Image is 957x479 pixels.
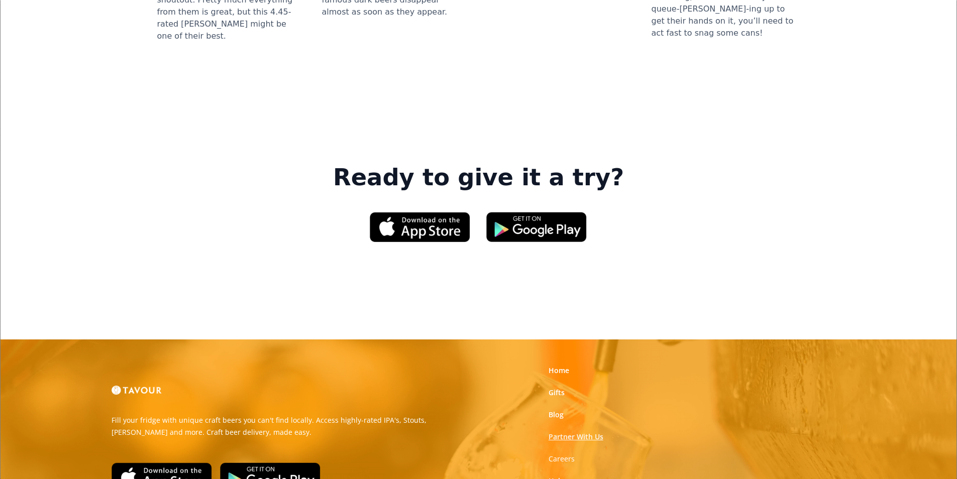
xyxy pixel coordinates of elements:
[549,454,575,464] a: Careers
[333,164,624,192] strong: Ready to give it a try?
[549,388,565,398] a: Gifts
[549,432,603,442] a: Partner With Us
[549,410,564,420] a: Blog
[549,366,569,376] a: Home
[112,414,471,438] p: Fill your fridge with unique craft beers you can't find locally. Access highly-rated IPA's, Stout...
